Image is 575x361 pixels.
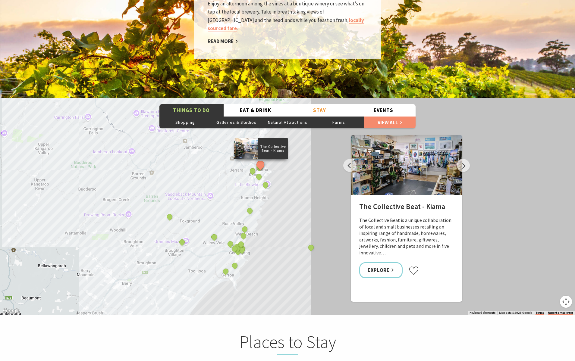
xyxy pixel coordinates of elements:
button: See detail about Kiama Coast Walk [249,167,256,175]
button: See detail about Gerringong Bowling & Recreation Club [237,240,245,248]
a: Open this area in Google Maps (opens a new window) [2,307,21,315]
p: The Collective Beat is a unique collaboration of local and small businesses retailing an inspirin... [359,217,454,256]
button: See detail about Werri Lagoon, Gerringong [241,226,249,233]
button: See detail about Gerringong Whale Watching Platform [231,245,238,253]
button: Natural Attractions [262,116,313,128]
button: See detail about Soul Clay Studios [226,240,234,248]
button: Map camera controls [560,296,572,308]
a: Report a map error [548,311,573,315]
a: View All [364,116,416,128]
button: See detail about Gerringong Golf Club [231,262,239,270]
button: See detail about Pottery at Old Toolijooa School [307,244,315,251]
button: See detail about Little Blowhole, Kiama [262,181,269,189]
button: Eat & Drink [224,104,288,117]
button: See detail about Zeynep Testoni Ceramics [222,268,230,275]
a: Explore [359,262,403,278]
button: Farms [313,116,364,128]
button: Previous [343,159,356,172]
button: See detail about Candle and Diffuser Workshop [210,233,218,241]
h2: The Collective Beat - Kiama [359,202,454,213]
button: See detail about Mt Pleasant Lookout, Kiama Heights [246,207,254,215]
button: Next [457,159,470,172]
button: Shopping [159,116,211,128]
button: See detail about Robyn Sharp, Cedar Ridge Studio and Gallery [166,213,174,221]
button: Click to favourite The Collective Beat - Kiama [409,266,419,275]
button: Stay [287,104,352,117]
h2: Places to Stay [169,331,406,355]
a: locally sourced fare [208,17,364,32]
button: Events [352,104,416,117]
a: Terms (opens in new tab) [536,311,544,315]
button: See detail about Werri Beach and Point, Gerringong [240,232,247,240]
a: Read More [208,38,238,45]
button: Keyboard shortcuts [470,311,495,315]
p: The Collective Beat - Kiama [258,144,288,154]
button: See detail about Granties Maze and Fun Park [178,238,186,246]
button: See detail about Belinda Doyle [256,163,264,171]
img: Google [2,307,21,315]
button: Things To Do [159,104,224,117]
button: Galleries & Studios [211,116,262,128]
span: Map data ©2025 Google [499,311,532,314]
button: See detail about The Collective Beat - Kiama [255,159,266,170]
button: See detail about Fern Street Gallery [255,173,263,181]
